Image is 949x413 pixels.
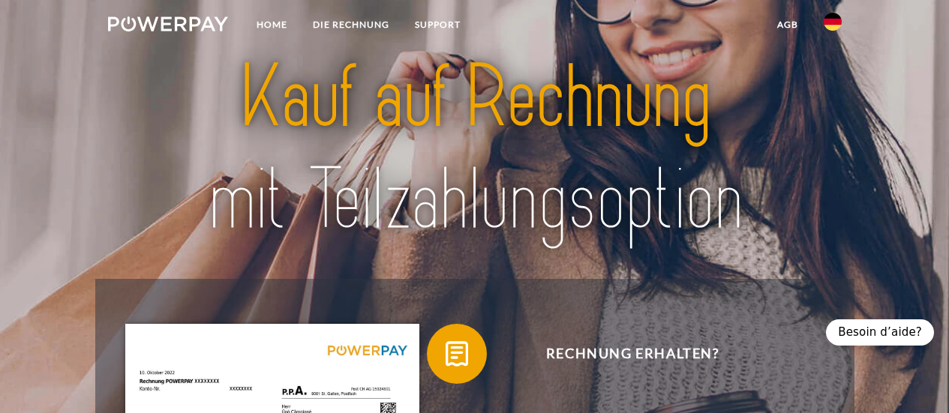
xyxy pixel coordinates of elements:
span: Rechnung erhalten? [449,324,816,384]
button: Rechnung erhalten? [427,324,817,384]
img: logo-powerpay-white.svg [108,16,229,31]
a: agb [764,11,811,38]
img: title-powerpay_de.svg [144,41,806,256]
a: DIE RECHNUNG [300,11,402,38]
a: SUPPORT [402,11,473,38]
img: de [824,13,842,31]
div: Besoin d’aide? [826,319,934,346]
a: Home [244,11,300,38]
img: qb_bill.svg [438,335,476,373]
